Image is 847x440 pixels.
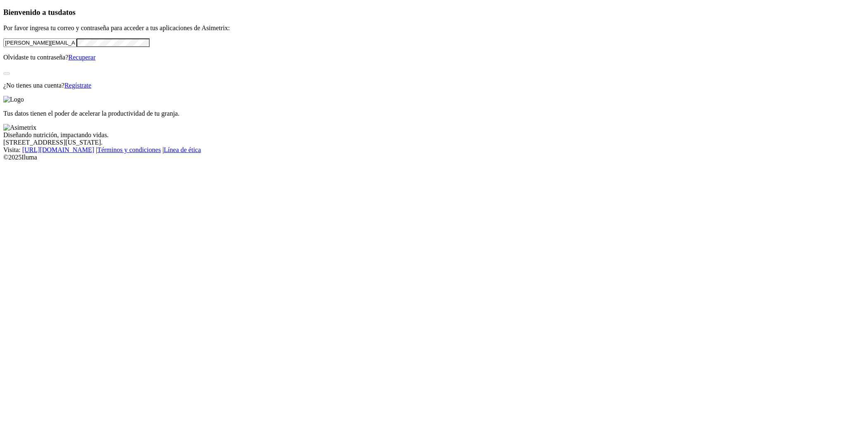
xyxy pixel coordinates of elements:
p: Por favor ingresa tu correo y contraseña para acceder a tus aplicaciones de Asimetrix: [3,24,844,32]
p: ¿No tienes una cuenta? [3,82,844,89]
div: Diseñando nutrición, impactando vidas. [3,131,844,139]
a: Regístrate [65,82,91,89]
a: Línea de ética [164,146,201,153]
div: [STREET_ADDRESS][US_STATE]. [3,139,844,146]
a: Términos y condiciones [97,146,161,153]
div: Visita : | | [3,146,844,154]
span: datos [58,8,76,17]
a: Recuperar [68,54,96,61]
a: [URL][DOMAIN_NAME] [22,146,94,153]
div: © 2025 Iluma [3,154,844,161]
img: Logo [3,96,24,103]
input: Tu correo [3,38,77,47]
img: Asimetrix [3,124,36,131]
p: Tus datos tienen el poder de acelerar la productividad de tu granja. [3,110,844,117]
p: Olvidaste tu contraseña? [3,54,844,61]
h3: Bienvenido a tus [3,8,844,17]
